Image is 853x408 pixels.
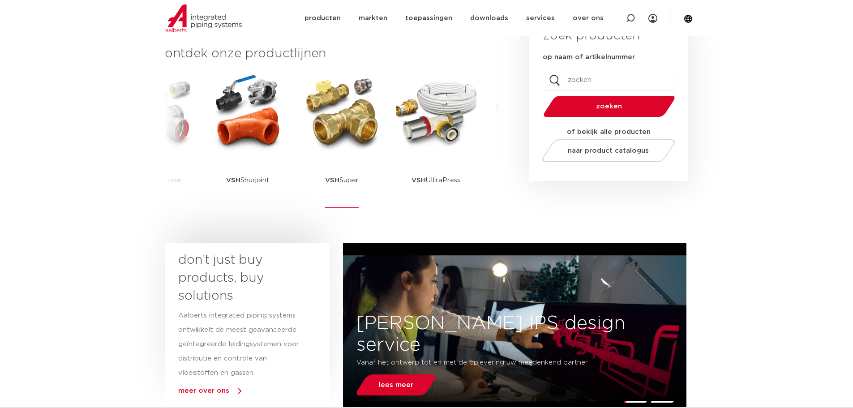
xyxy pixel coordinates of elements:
[325,152,359,208] p: Super
[325,177,339,184] strong: VSH
[411,177,426,184] strong: VSH
[165,45,499,63] h3: ontdek onze productlijnen
[178,309,300,380] p: Aalberts integrated piping systems ontwikkelt de meest geavanceerde geïntegreerde leidingsystemen...
[540,95,678,118] button: zoeken
[343,313,686,356] h3: [PERSON_NAME] IPS design service
[178,387,229,394] a: meer over ons
[226,177,240,184] strong: VSH
[302,72,382,208] a: VSHSuper
[411,152,460,208] p: UltraPress
[396,72,476,208] a: VSHUltraPress
[354,374,438,395] a: lees meer
[178,251,300,305] h3: don’t just buy products, buy solutions
[566,103,652,110] span: zoeken
[540,139,677,162] a: naar product catalogus
[379,382,413,388] span: lees meer
[543,53,635,62] label: op naam of artikelnummer
[208,72,288,208] a: VSHShurjoint
[568,147,649,154] span: naar product catalogus
[356,356,619,370] p: Vanaf het ontwerp tot en met de oplevering uw meedenkend partner
[226,152,270,208] p: Shurjoint
[650,401,674,403] li: Page dot 2
[623,401,647,403] li: Page dot 1
[543,70,674,90] input: zoeken
[567,129,651,135] strong: of bekijk alle producten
